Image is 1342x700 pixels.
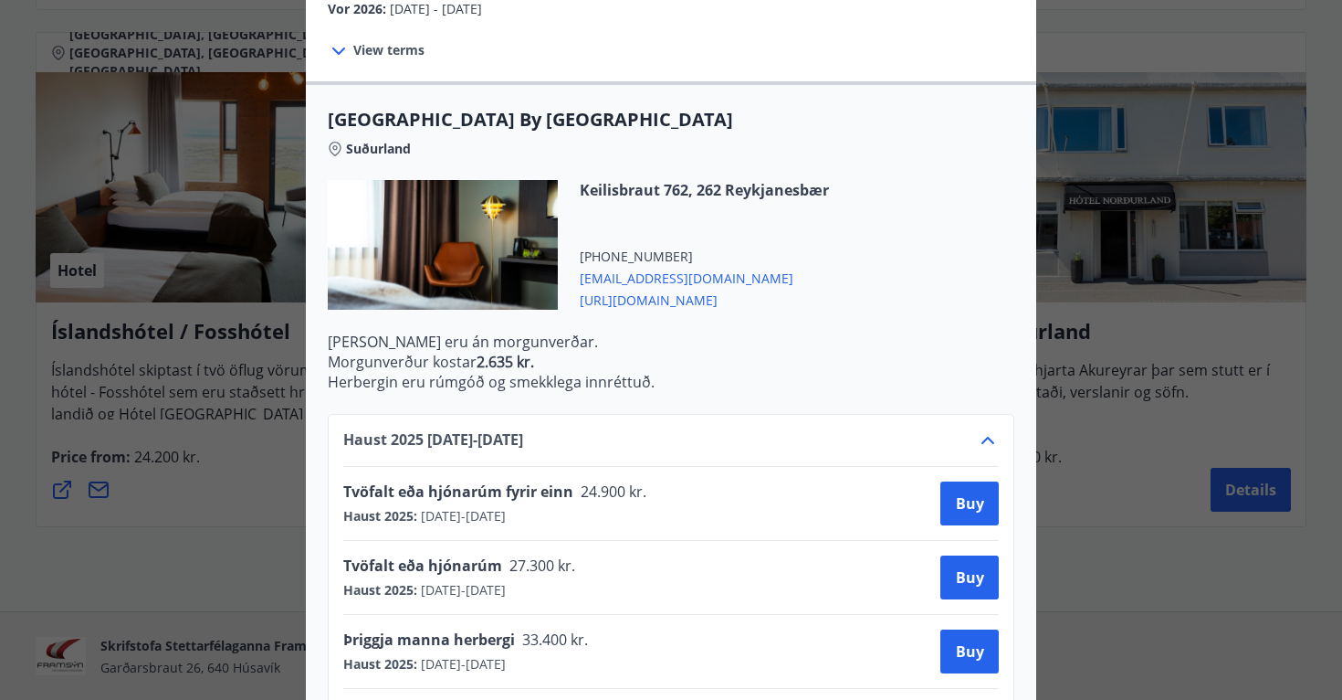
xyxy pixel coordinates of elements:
span: Suðurland [346,140,411,158]
span: Keilisbraut 762, 262 Reykjanesbær [580,180,829,200]
span: [EMAIL_ADDRESS][DOMAIN_NAME] [580,266,829,288]
span: View terms [353,41,425,59]
span: [GEOGRAPHIC_DATA] By [GEOGRAPHIC_DATA] [328,107,1014,133]
span: [PHONE_NUMBER] [580,248,829,266]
